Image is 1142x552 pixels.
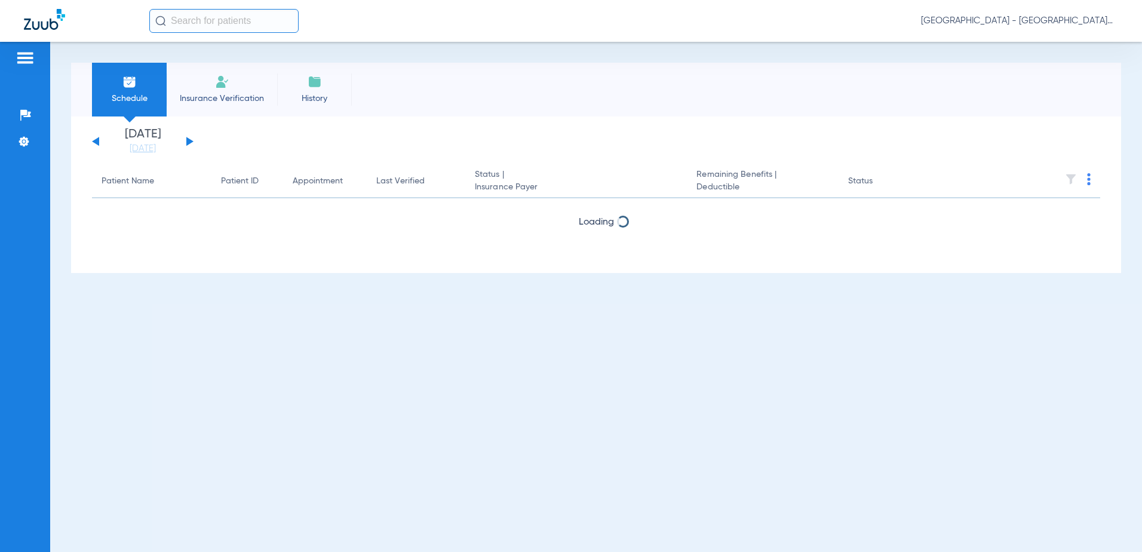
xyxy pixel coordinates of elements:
[107,143,179,155] a: [DATE]
[376,175,456,188] div: Last Verified
[475,181,677,194] span: Insurance Payer
[687,165,838,198] th: Remaining Benefits |
[579,217,614,227] span: Loading
[155,16,166,26] img: Search Icon
[102,175,202,188] div: Patient Name
[696,181,828,194] span: Deductible
[1087,173,1091,185] img: group-dot-blue.svg
[176,93,268,105] span: Insurance Verification
[839,165,919,198] th: Status
[16,51,35,65] img: hamburger-icon
[101,93,158,105] span: Schedule
[376,175,425,188] div: Last Verified
[122,75,137,89] img: Schedule
[215,75,229,89] img: Manual Insurance Verification
[465,165,687,198] th: Status |
[107,128,179,155] li: [DATE]
[102,175,154,188] div: Patient Name
[921,15,1118,27] span: [GEOGRAPHIC_DATA] - [GEOGRAPHIC_DATA]
[221,175,259,188] div: Patient ID
[293,175,343,188] div: Appointment
[286,93,343,105] span: History
[293,175,357,188] div: Appointment
[1065,173,1077,185] img: filter.svg
[149,9,299,33] input: Search for patients
[221,175,274,188] div: Patient ID
[24,9,65,30] img: Zuub Logo
[308,75,322,89] img: History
